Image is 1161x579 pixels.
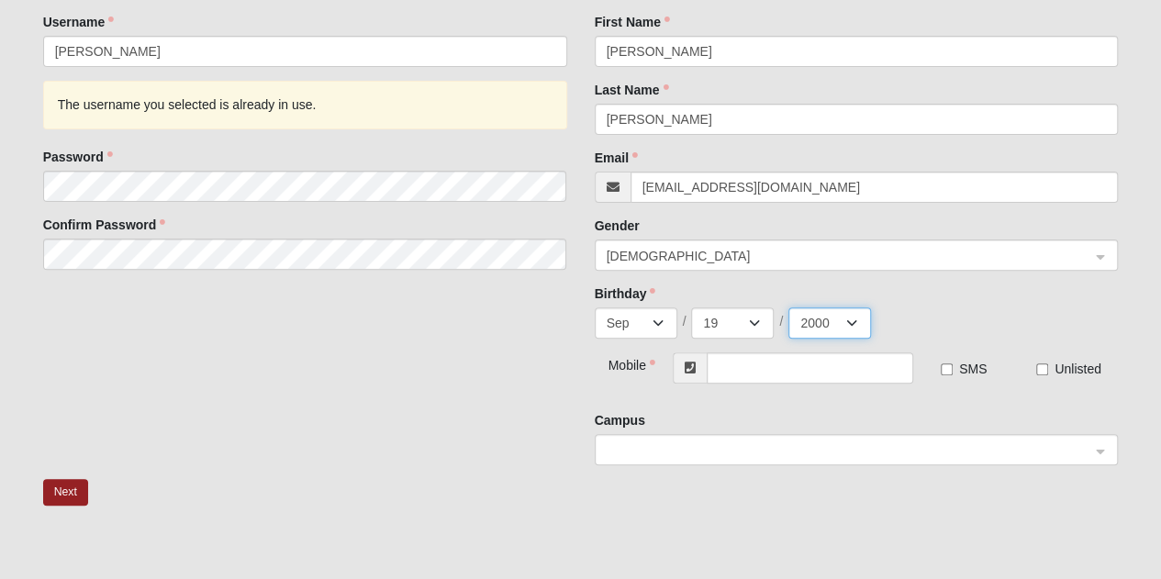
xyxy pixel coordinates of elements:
span: / [779,312,783,330]
label: Last Name [595,81,669,99]
input: SMS [941,363,953,375]
label: Confirm Password [43,216,166,234]
span: Unlisted [1055,362,1101,376]
span: Male [607,246,1090,266]
label: Birthday [595,284,656,303]
label: Email [595,149,638,167]
span: / [683,312,687,330]
label: Password [43,148,113,166]
button: Next [43,479,88,506]
div: The username you selected is already in use. [43,81,567,129]
input: Unlisted [1036,363,1048,375]
label: Campus [595,411,645,429]
div: Mobile [595,352,639,374]
label: Gender [595,217,640,235]
label: First Name [595,13,670,31]
label: Username [43,13,115,31]
span: SMS [959,362,987,376]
